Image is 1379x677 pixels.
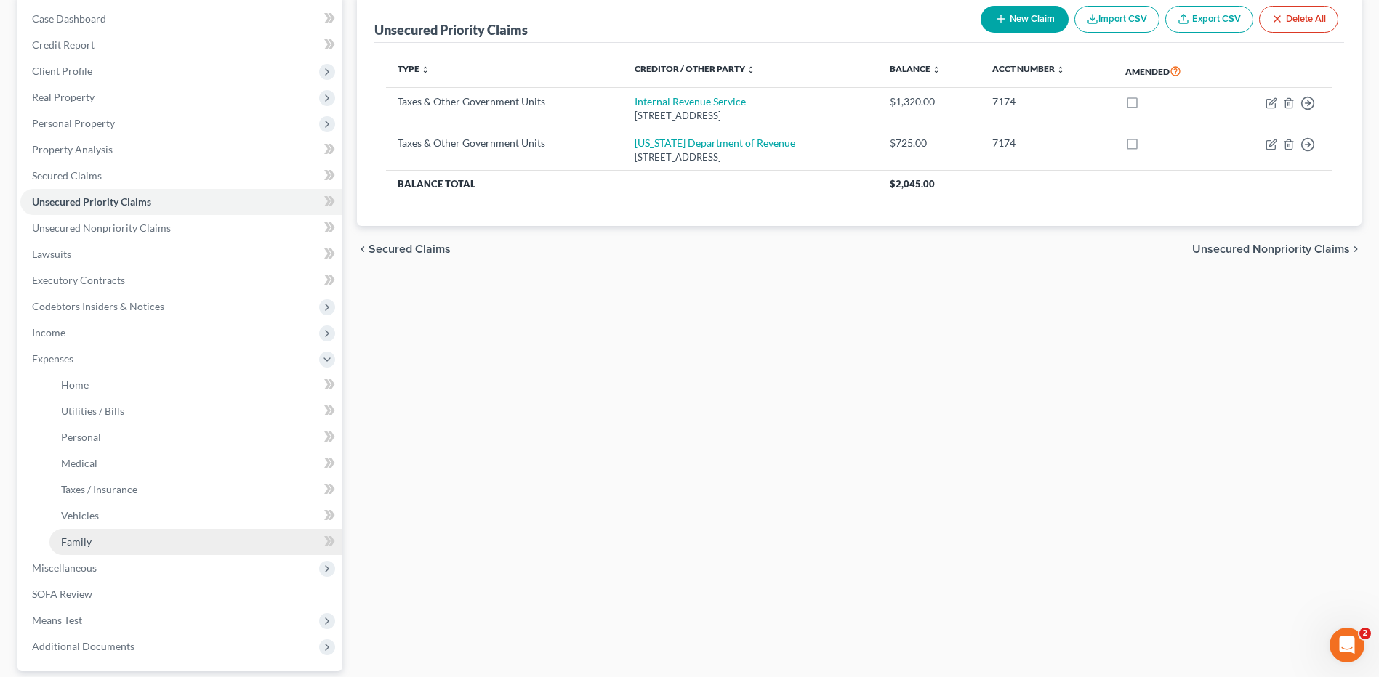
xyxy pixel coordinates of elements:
span: Home [61,378,89,391]
a: Internal Revenue Service [635,95,746,108]
span: Unsecured Nonpriority Claims [32,222,171,234]
span: Client Profile [32,65,92,77]
span: Utilities / Bills [61,405,124,417]
button: New Claim [981,6,1069,33]
span: Personal Property [32,117,115,129]
div: 7174 [992,136,1102,150]
a: Utilities / Bills [49,398,342,424]
a: SOFA Review [20,581,342,607]
span: Executory Contracts [32,274,125,286]
a: Secured Claims [20,163,342,189]
div: [STREET_ADDRESS] [635,109,867,123]
span: Property Analysis [32,143,113,155]
i: unfold_more [932,65,941,74]
a: Balance unfold_more [890,63,941,74]
span: Unsecured Priority Claims [32,195,151,208]
span: Lawsuits [32,248,71,260]
a: Unsecured Priority Claims [20,189,342,215]
span: SOFA Review [32,588,92,600]
div: $1,320.00 [890,94,969,109]
span: Means Test [32,614,82,626]
i: unfold_more [1056,65,1065,74]
a: Medical [49,450,342,477]
span: Additional Documents [32,640,134,652]
a: [US_STATE] Department of Revenue [635,137,795,149]
div: Unsecured Priority Claims [374,21,528,38]
button: Import CSV [1074,6,1159,33]
span: Codebtors Insiders & Notices [32,300,164,312]
span: Taxes / Insurance [61,483,137,495]
th: Balance Total [386,171,878,197]
span: $2,045.00 [890,178,935,190]
a: Personal [49,424,342,450]
span: Real Property [32,91,95,103]
button: Delete All [1259,6,1338,33]
div: [STREET_ADDRESS] [635,150,867,164]
div: $725.00 [890,136,969,150]
a: Family [49,529,342,555]
a: Home [49,372,342,398]
a: Property Analysis [20,137,342,163]
span: Personal [61,431,101,443]
a: Type unfold_more [398,63,430,74]
a: Export CSV [1165,6,1253,33]
span: Income [32,326,65,338]
span: Credit Report [32,38,95,51]
a: Executory Contracts [20,267,342,293]
button: Unsecured Nonpriority Claims chevron_right [1192,243,1362,255]
span: Family [61,535,92,548]
i: unfold_more [747,65,755,74]
span: Miscellaneous [32,562,97,574]
a: Credit Report [20,32,342,58]
iframe: Intercom live chat [1330,628,1364,662]
i: chevron_right [1350,243,1362,255]
a: Lawsuits [20,241,342,267]
div: 7174 [992,94,1102,109]
span: Unsecured Nonpriority Claims [1192,243,1350,255]
span: Secured Claims [369,243,451,255]
a: Creditor / Other Party unfold_more [635,63,755,74]
span: Case Dashboard [32,12,106,25]
span: 2 [1359,628,1371,639]
span: Expenses [32,352,73,365]
a: Case Dashboard [20,6,342,32]
i: chevron_left [357,243,369,255]
span: Medical [61,457,97,469]
th: Amended [1114,54,1223,88]
a: Acct Number unfold_more [992,63,1065,74]
div: Taxes & Other Government Units [398,94,611,109]
a: Unsecured Nonpriority Claims [20,215,342,241]
a: Vehicles [49,503,342,529]
button: chevron_left Secured Claims [357,243,451,255]
a: Taxes / Insurance [49,477,342,503]
span: Secured Claims [32,169,102,182]
span: Vehicles [61,509,99,522]
i: unfold_more [421,65,430,74]
div: Taxes & Other Government Units [398,136,611,150]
